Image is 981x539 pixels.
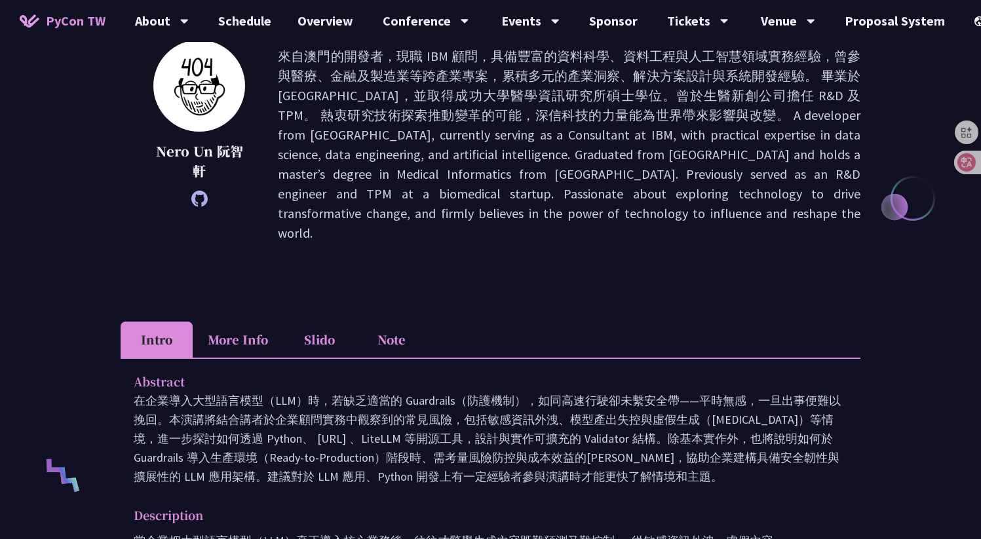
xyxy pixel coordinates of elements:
[134,391,847,486] p: 在企業導入大型語言模型（LLM）時，若缺乏適當的 Guardrails（防護機制），如同高速行駛卻未繫安全帶——平時無感，一旦出事便難以挽回。本演講將結合講者於企業顧問實務中觀察到的常見風險，包...
[46,11,106,31] span: PyCon TW
[153,141,245,181] p: Nero Un 阮智軒
[7,5,119,37] a: PyCon TW
[20,14,39,28] img: Home icon of PyCon TW 2025
[278,46,860,243] p: 來自澳門的開發者，現職 IBM 顧問，具備豐富的資料科學、資料工程與人工智慧領域實務經驗，曾參與醫療、金融及製造業等跨產業專案，累積多元的產業洞察、解決方案設計與系統開發經驗。 畢業於[GEOG...
[193,322,283,358] li: More Info
[134,506,821,525] p: Description
[355,322,427,358] li: Note
[121,322,193,358] li: Intro
[153,40,245,132] img: Nero Un 阮智軒
[134,372,821,391] p: Abstract
[283,322,355,358] li: Slido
